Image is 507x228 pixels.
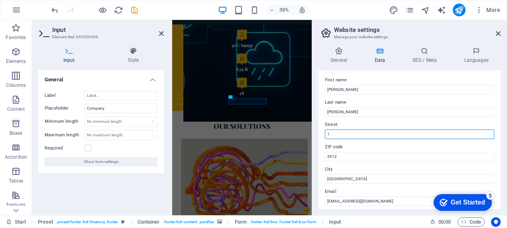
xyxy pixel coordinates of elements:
i: This element is a customizable preset [121,220,125,224]
div: 5 [59,2,67,10]
div: Get Started [24,9,58,16]
button: More [472,4,503,16]
i: Pages (Ctrl+Alt+S) [405,6,414,15]
span: More [475,6,500,14]
i: AI Writer [437,6,446,15]
h3: Manage your website settings [334,33,485,41]
span: . footer-hel-box .footer-hel-box-form [250,217,316,227]
p: Boxes [10,130,23,136]
label: Placeholder [45,104,84,113]
i: On resize automatically adjust zoom level to fit chosen device. [299,6,306,14]
label: ZIP code [325,142,494,152]
h6: 35% [278,5,291,15]
button: Click here to leave preview mode and continue editing [98,5,107,15]
h6: Session time [430,217,451,227]
div: 30% Surge [32,65,366,78]
i: Publish [454,6,464,15]
h4: SEO / Meta [400,47,452,64]
label: City [325,165,494,174]
button: design [389,5,399,15]
h2: Website settings [334,26,501,33]
p: Columns [6,82,26,88]
i: Reload page [114,6,123,15]
i: This element contains a background [217,220,222,224]
button: navigator [421,5,430,15]
button: Show form settings [45,157,157,167]
span: 00 00 [438,217,451,227]
button: Usercentrics [491,217,501,227]
h4: Data [362,47,400,64]
button: Code [458,217,485,227]
label: Street [325,120,494,130]
button: reload [114,5,123,15]
i: Design (Ctrl+Alt+Y) [389,6,398,15]
span: Click to select. Double-click to edit [235,217,247,227]
i: Undo: change_data (Ctrl+Z) [50,6,59,15]
h4: Languages [452,47,501,64]
p: Content [7,106,25,112]
div: Get Started 5 items remaining, 0% complete [6,4,65,21]
label: Label [45,91,84,100]
button: 35% [266,5,294,15]
span: Show form settings [84,157,118,167]
span: Code [461,217,481,227]
label: First name [325,75,494,85]
label: Maximum length [45,133,84,137]
span: . preset-footer-hel-financia .footer [56,217,118,227]
button: pages [405,5,415,15]
label: Email [325,187,494,197]
nav: breadcrumb [38,217,341,227]
button: text_generator [437,5,446,15]
a: Click to cancel selection. Double-click to open Pages [6,217,26,227]
span: Click to select. Double-click to edit [138,217,160,227]
label: Last name [325,98,494,107]
label: Minimum length [45,119,84,124]
input: Label... [84,91,157,100]
label: Required [45,143,84,153]
button: save [130,5,139,15]
p: Elements [6,58,26,65]
input: Placeholder... [84,104,157,113]
div: $39 B [32,134,366,146]
button: publish [453,4,466,16]
span: Click to select. Double-click to edit [329,217,340,227]
h4: General [38,70,164,85]
button: undo [50,5,59,15]
h4: General [318,47,362,64]
p: Favorites [6,34,26,41]
span: : [444,219,445,225]
i: Navigator [421,6,430,15]
p: Features [6,202,26,208]
p: Tables [9,178,23,184]
p: Accordion [5,154,27,160]
h2: Input [52,26,164,33]
h3: Element #ed-655530906 [52,33,148,41]
h4: Input [38,47,103,64]
h4: Style [103,47,164,64]
span: . footer-hel-content .parallax [163,217,214,227]
span: Click to select. Double-click to edit [38,217,53,227]
i: Save (Ctrl+S) [130,6,139,15]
